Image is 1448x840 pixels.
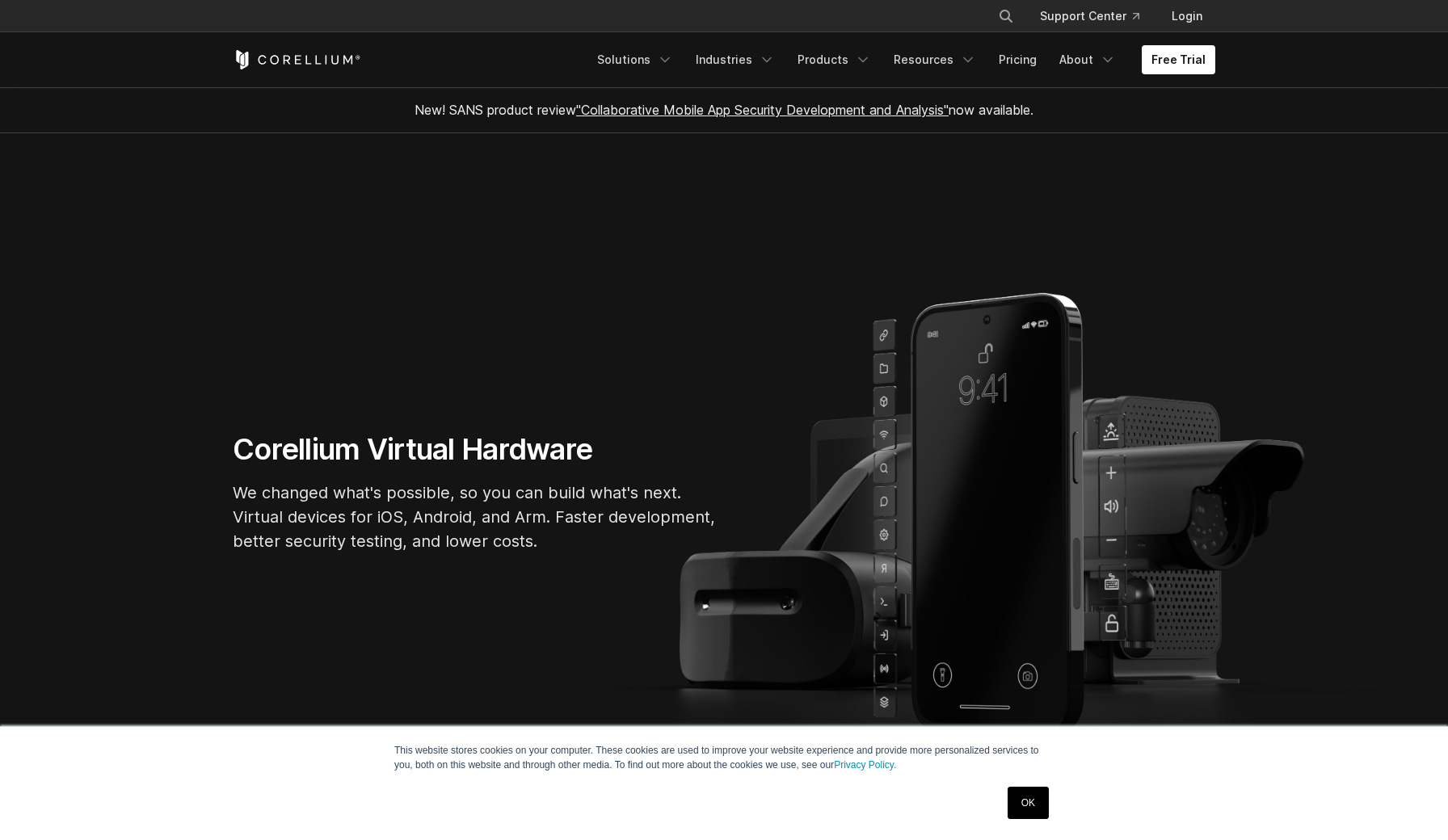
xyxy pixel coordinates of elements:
[233,481,718,553] p: We changed what's possible, so you can build what's next. Virtual devices for iOS, Android, and A...
[1050,45,1126,74] a: About
[989,45,1046,74] a: Pricing
[991,2,1021,31] button: Search
[979,2,1215,31] div: Navigation Menu
[834,759,896,771] a: Privacy Policy.
[1027,2,1152,31] a: Support Center
[233,50,361,69] a: Corellium Home
[587,45,683,74] a: Solutions
[1159,2,1215,31] a: Login
[1142,45,1215,74] a: Free Trial
[233,431,718,468] h1: Corellium Virtual Hardware
[587,45,1215,74] div: Navigation Menu
[576,102,949,118] a: "Collaborative Mobile App Security Development and Analysis"
[1008,787,1049,819] a: OK
[686,45,785,74] a: Industries
[394,743,1054,772] p: This website stores cookies on your computer. These cookies are used to improve your website expe...
[788,45,881,74] a: Products
[884,45,986,74] a: Resources
[415,102,1033,118] span: New! SANS product review now available.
